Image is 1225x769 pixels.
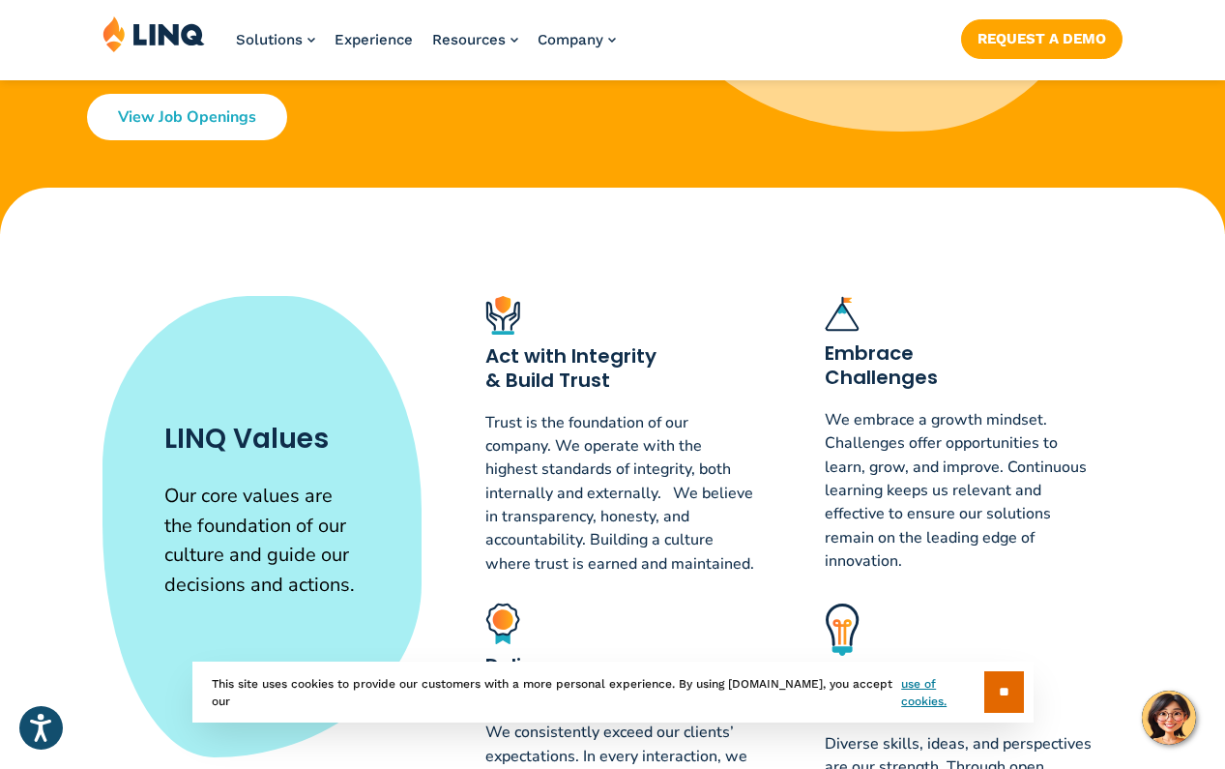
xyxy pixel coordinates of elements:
[236,15,616,79] nav: Primary Navigation
[164,482,361,600] p: Our core values are the foundation of our culture and guide our decisions and actions.
[335,31,413,48] a: Experience
[164,420,361,458] h2: LINQ Values
[961,19,1123,58] a: Request a Demo
[485,654,754,703] h3: Deliver Excellence
[485,411,754,576] p: Trust is the foundation of our company. We operate with the highest standards of integrity, both ...
[538,31,603,48] span: Company
[192,662,1034,723] div: This site uses cookies to provide our customers with a more personal experience. By using [DOMAIN...
[236,31,315,48] a: Solutions
[102,15,205,52] img: LINQ | K‑12 Software
[538,31,616,48] a: Company
[825,408,1094,573] p: We embrace a growth mindset. Challenges offer opportunities to learn, grow, and improve. Continuo...
[485,344,754,394] h3: Act with Integrity & Build Trust
[825,341,1094,391] h3: Embrace Challenges
[432,31,506,48] span: Resources
[961,15,1123,58] nav: Button Navigation
[1142,691,1196,745] button: Hello, have a question? Let’s chat.
[432,31,518,48] a: Resources
[87,94,287,140] a: View Job Openings
[901,675,983,710] a: use of cookies.
[236,31,303,48] span: Solutions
